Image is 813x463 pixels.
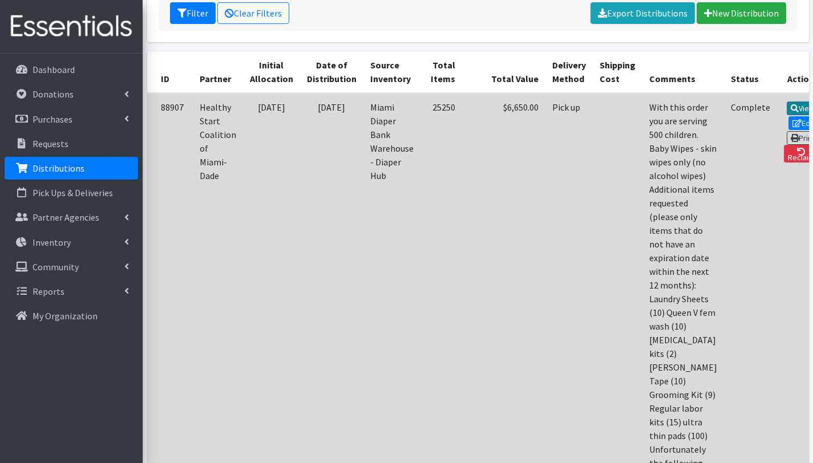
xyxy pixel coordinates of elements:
[5,108,138,131] a: Purchases
[5,231,138,254] a: Inventory
[363,51,420,93] th: Source Inventory
[5,58,138,81] a: Dashboard
[724,51,777,93] th: Status
[243,51,300,93] th: Initial Allocation
[697,2,786,24] a: New Distribution
[420,51,462,93] th: Total Items
[462,51,545,93] th: Total Value
[217,2,289,24] a: Clear Filters
[33,64,75,75] p: Dashboard
[33,237,71,248] p: Inventory
[590,2,695,24] a: Export Distributions
[5,83,138,105] a: Donations
[300,51,363,93] th: Date of Distribution
[33,286,64,297] p: Reports
[33,88,74,100] p: Donations
[5,255,138,278] a: Community
[5,132,138,155] a: Requests
[5,7,138,46] img: HumanEssentials
[147,51,193,93] th: ID
[33,261,79,273] p: Community
[33,187,113,198] p: Pick Ups & Deliveries
[5,206,138,229] a: Partner Agencies
[170,2,216,24] button: Filter
[33,163,84,174] p: Distributions
[5,157,138,180] a: Distributions
[5,304,138,327] a: My Organization
[545,51,593,93] th: Delivery Method
[5,181,138,204] a: Pick Ups & Deliveries
[593,51,642,93] th: Shipping Cost
[33,113,72,125] p: Purchases
[5,280,138,303] a: Reports
[33,310,98,322] p: My Organization
[33,212,99,223] p: Partner Agencies
[193,51,243,93] th: Partner
[642,51,724,93] th: Comments
[33,138,68,149] p: Requests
